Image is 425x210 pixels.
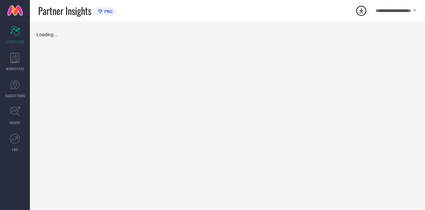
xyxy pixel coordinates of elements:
[5,39,25,44] span: SCORECARDS
[37,32,57,37] span: Loading...
[355,5,367,17] div: Open download list
[6,66,24,71] span: WORKSPACE
[103,9,113,14] span: PRO
[5,93,25,98] span: SUGGESTIONS
[38,4,91,18] span: Partner Insights
[9,120,21,125] span: TRENDS
[12,147,18,152] span: FWD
